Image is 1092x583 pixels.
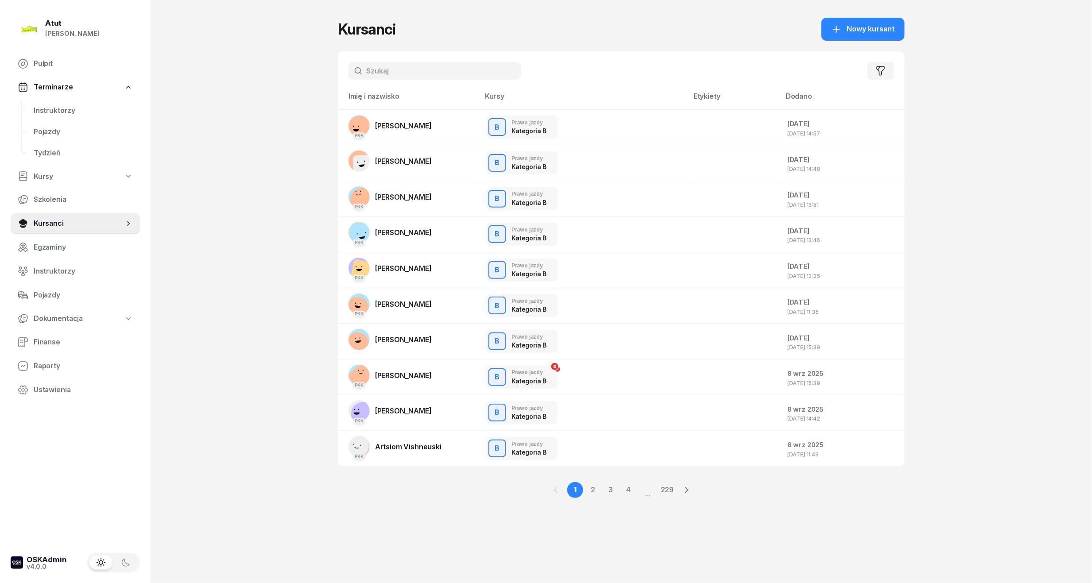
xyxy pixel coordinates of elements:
[511,305,546,313] div: Kategoria B
[375,228,432,237] span: [PERSON_NAME]
[787,332,898,344] div: [DATE]
[11,189,140,210] a: Szkolenia
[11,237,140,258] a: Egzaminy
[353,418,366,424] div: PKK
[492,405,503,420] div: B
[34,360,133,372] span: Raporty
[511,263,546,268] div: Prawo jazdy
[375,300,432,309] span: [PERSON_NAME]
[349,151,432,172] a: [PERSON_NAME]
[787,416,898,421] div: [DATE] 14:42
[511,441,546,447] div: Prawo jazdy
[787,439,898,451] div: 8 wrz 2025
[27,143,140,164] a: Tydzień
[34,81,73,93] span: Terminarze
[488,368,506,386] button: B
[353,132,366,138] div: PKK
[11,166,140,187] a: Kursy
[492,263,503,278] div: B
[488,190,506,208] button: B
[11,309,140,329] a: Dokumentacja
[375,406,432,415] span: [PERSON_NAME]
[349,400,432,421] a: PKK[PERSON_NAME]
[821,18,905,41] button: Nowy kursant
[787,118,898,130] div: [DATE]
[488,154,506,172] button: B
[34,194,133,205] span: Szkolenia
[375,442,441,451] span: Artsiom Vishneuski
[492,120,503,135] div: B
[349,222,432,243] a: PKK[PERSON_NAME]
[488,225,506,243] button: B
[787,189,898,201] div: [DATE]
[787,380,898,386] div: [DATE] 15:39
[353,239,366,245] div: PKK
[511,270,546,278] div: Kategoria B
[11,355,140,377] a: Raporty
[787,261,898,272] div: [DATE]
[353,311,366,317] div: PKK
[511,334,546,340] div: Prawo jazdy
[349,436,441,457] a: PKKArtsiom Vishneuski
[375,335,432,344] span: [PERSON_NAME]
[787,309,898,315] div: [DATE] 11:35
[787,344,898,350] div: [DATE] 15:39
[375,121,432,130] span: [PERSON_NAME]
[375,264,432,273] span: [PERSON_NAME]
[349,329,432,350] a: [PERSON_NAME]
[27,100,140,121] a: Instruktorzy
[11,77,140,97] a: Terminarze
[338,21,395,37] h1: Kursanci
[492,227,503,242] div: B
[659,482,675,498] a: 229
[349,293,432,315] a: PKK[PERSON_NAME]
[34,105,133,116] span: Instruktorzy
[375,157,432,166] span: [PERSON_NAME]
[787,297,898,308] div: [DATE]
[488,297,506,314] button: B
[620,482,636,498] a: 4
[488,440,506,457] button: B
[27,564,67,570] div: v4.0.0
[34,290,133,301] span: Pojazdy
[787,166,898,172] div: [DATE] 14:48
[11,379,140,401] a: Ustawienia
[488,261,506,279] button: B
[780,90,905,109] th: Dodano
[349,365,432,386] a: PKK[PERSON_NAME]
[787,452,898,457] div: [DATE] 11:49
[34,218,124,229] span: Kursanci
[27,556,67,564] div: OSKAdmin
[27,121,140,143] a: Pojazdy
[34,126,133,138] span: Pojazdy
[11,53,140,74] a: Pulpit
[34,313,83,324] span: Dokumentacja
[603,482,619,498] a: 3
[511,191,546,197] div: Prawo jazdy
[353,382,366,388] div: PKK
[511,127,546,135] div: Kategoria B
[787,368,898,379] div: 8 wrz 2025
[45,28,100,39] div: [PERSON_NAME]
[480,90,688,109] th: Kursy
[511,448,546,456] div: Kategoria B
[492,191,503,206] div: B
[349,258,432,279] a: PKK[PERSON_NAME]
[11,556,23,569] img: logo-xs-dark@2x.png
[11,285,140,306] a: Pojazdy
[585,482,601,498] a: 2
[34,171,53,182] span: Kursy
[488,332,506,350] button: B
[688,90,780,109] th: Etykiety
[638,482,658,498] span: ...
[787,202,898,208] div: [DATE] 13:51
[787,131,898,136] div: [DATE] 14:57
[34,266,133,277] span: Instruktorzy
[787,237,898,243] div: [DATE] 13:46
[34,58,133,69] span: Pulpit
[492,334,503,349] div: B
[511,155,546,161] div: Prawo jazdy
[375,371,432,380] span: [PERSON_NAME]
[45,19,100,27] div: Atut
[511,413,546,420] div: Kategoria B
